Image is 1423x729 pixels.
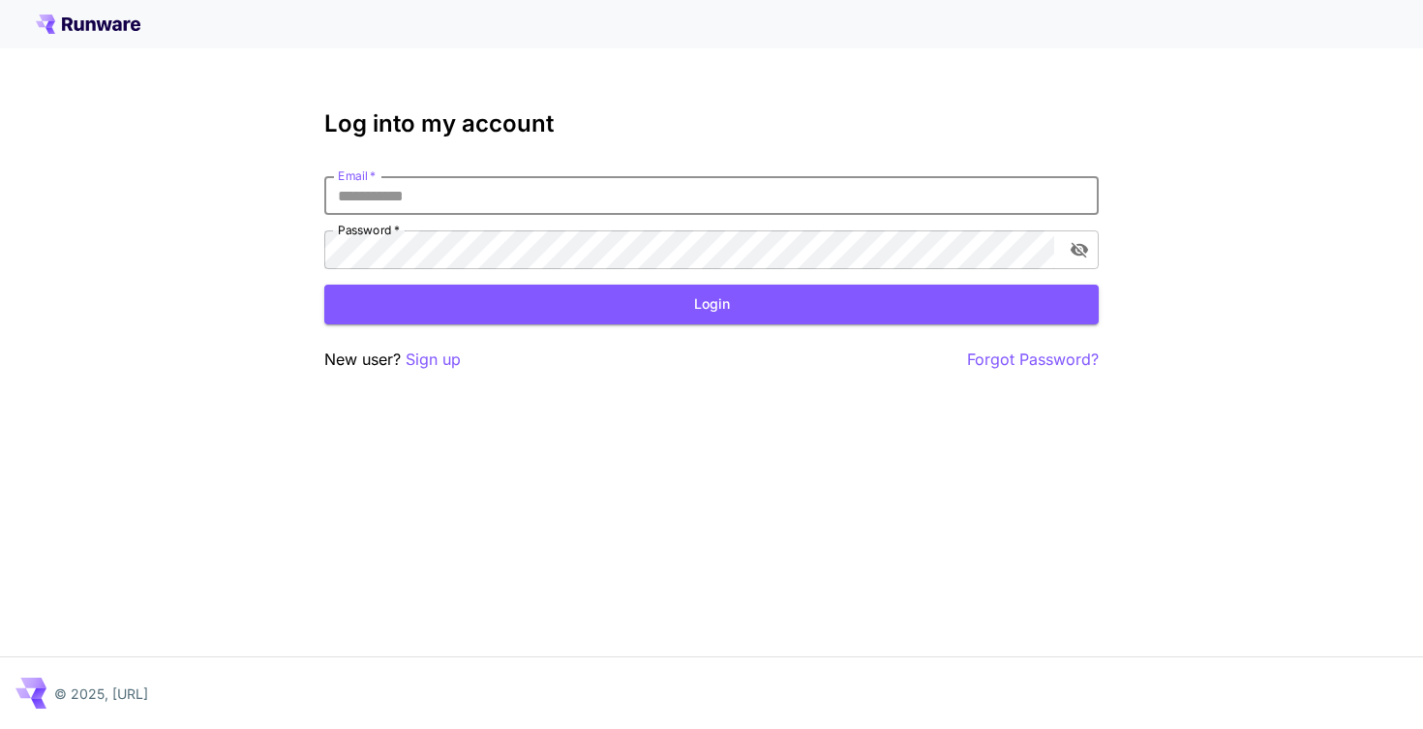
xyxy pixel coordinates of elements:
[967,348,1099,372] button: Forgot Password?
[406,348,461,372] button: Sign up
[324,348,461,372] p: New user?
[54,683,148,704] p: © 2025, [URL]
[1062,232,1097,267] button: toggle password visibility
[338,222,400,238] label: Password
[324,110,1099,137] h3: Log into my account
[338,167,376,184] label: Email
[324,285,1099,324] button: Login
